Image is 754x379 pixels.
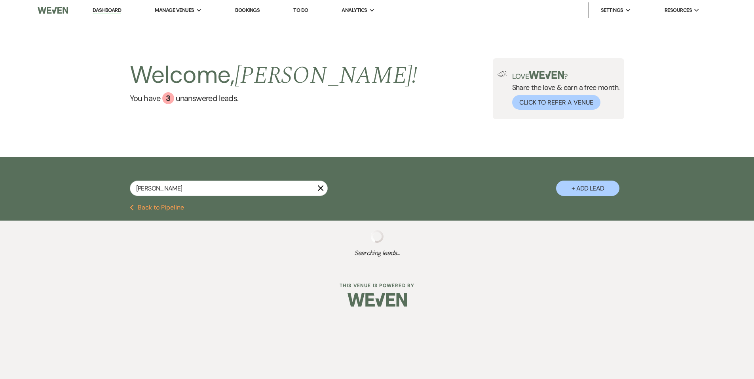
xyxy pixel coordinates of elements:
div: 3 [162,92,174,104]
a: You have 3 unanswered leads. [130,92,418,104]
button: Click to Refer a Venue [512,95,600,110]
span: [PERSON_NAME] ! [235,57,418,94]
img: loud-speaker-illustration.svg [498,71,507,77]
span: Searching leads... [38,248,716,258]
a: To Do [293,7,308,13]
input: Search by name, event date, email address or phone number [130,181,328,196]
a: Bookings [235,7,260,13]
button: Back to Pipeline [130,204,184,211]
div: Share the love & earn a free month. [507,71,620,110]
button: + Add Lead [556,181,619,196]
p: Love ? [512,71,620,80]
span: Settings [601,6,623,14]
span: Manage Venues [155,6,194,14]
span: Resources [665,6,692,14]
span: Analytics [342,6,367,14]
h2: Welcome, [130,58,418,92]
a: Dashboard [93,7,121,14]
img: Weven Logo [38,2,68,19]
img: loading spinner [371,230,384,243]
img: Weven Logo [348,286,407,314]
img: weven-logo-green.svg [529,71,564,79]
